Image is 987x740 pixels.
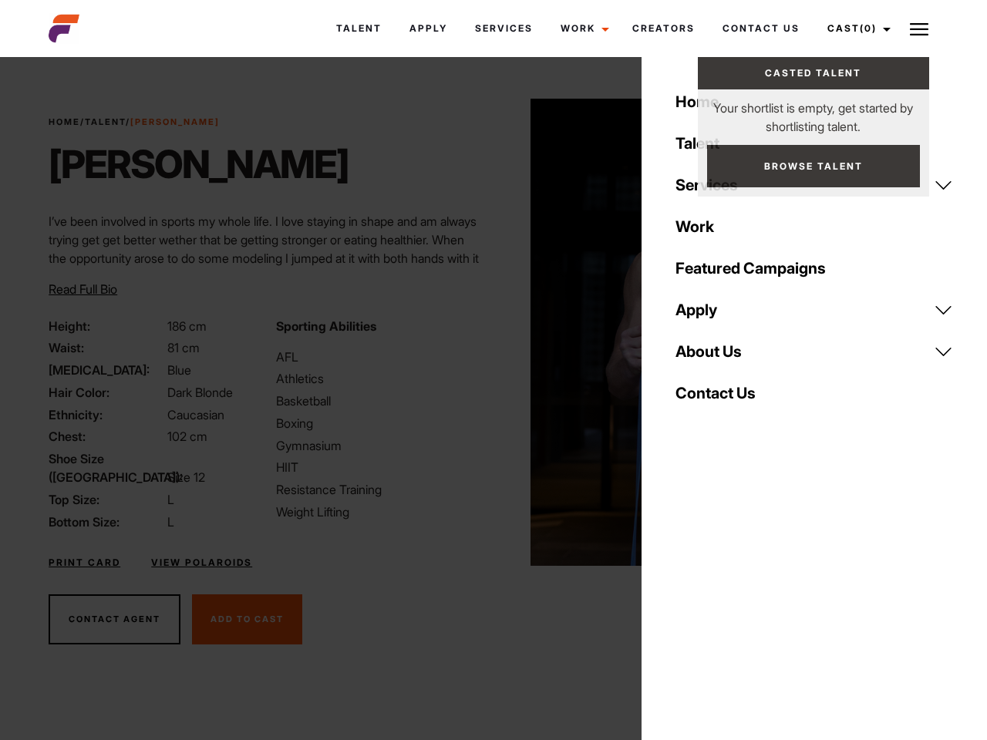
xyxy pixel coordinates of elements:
[167,469,205,485] span: Size 12
[666,123,962,164] a: Talent
[698,57,929,89] a: Casted Talent
[49,281,117,297] span: Read Full Bio
[666,81,962,123] a: Home
[49,383,164,402] span: Hair Color:
[49,490,164,509] span: Top Size:
[276,480,484,499] li: Resistance Training
[322,8,396,49] a: Talent
[276,436,484,455] li: Gymnasium
[276,503,484,521] li: Weight Lifting
[276,458,484,476] li: HIIT
[85,116,126,127] a: Talent
[910,20,928,39] img: Burger icon
[666,331,962,372] a: About Us
[49,317,164,335] span: Height:
[707,145,920,187] a: Browse Talent
[49,338,164,357] span: Waist:
[167,362,191,378] span: Blue
[276,318,376,334] strong: Sporting Abilities
[666,289,962,331] a: Apply
[547,8,618,49] a: Work
[698,89,929,136] p: Your shortlist is empty, get started by shortlisting talent.
[167,340,200,355] span: 81 cm
[666,247,962,289] a: Featured Campaigns
[49,427,164,446] span: Chest:
[49,594,180,645] button: Contact Agent
[49,280,117,298] button: Read Full Bio
[49,141,349,187] h1: [PERSON_NAME]
[276,414,484,432] li: Boxing
[211,614,284,624] span: Add To Cast
[709,8,814,49] a: Contact Us
[276,369,484,388] li: Athletics
[276,392,484,410] li: Basketball
[49,212,484,341] p: I’ve been involved in sports my whole life. I love staying in shape and am always trying get get ...
[167,407,224,422] span: Caucasian
[276,348,484,366] li: AFL
[167,492,174,507] span: L
[49,405,164,424] span: Ethnicity:
[192,594,302,645] button: Add To Cast
[49,116,80,127] a: Home
[49,13,79,44] img: cropped-aefm-brand-fav-22-square.png
[49,449,164,486] span: Shoe Size ([GEOGRAPHIC_DATA]):
[167,318,207,334] span: 186 cm
[618,8,709,49] a: Creators
[666,206,962,247] a: Work
[666,372,962,414] a: Contact Us
[666,164,962,206] a: Services
[814,8,900,49] a: Cast(0)
[49,513,164,531] span: Bottom Size:
[167,385,233,400] span: Dark Blonde
[130,116,220,127] strong: [PERSON_NAME]
[49,556,120,570] a: Print Card
[396,8,461,49] a: Apply
[49,361,164,379] span: [MEDICAL_DATA]:
[151,556,252,570] a: View Polaroids
[167,514,174,530] span: L
[167,429,207,444] span: 102 cm
[860,22,877,34] span: (0)
[461,8,547,49] a: Services
[49,116,220,129] span: / /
